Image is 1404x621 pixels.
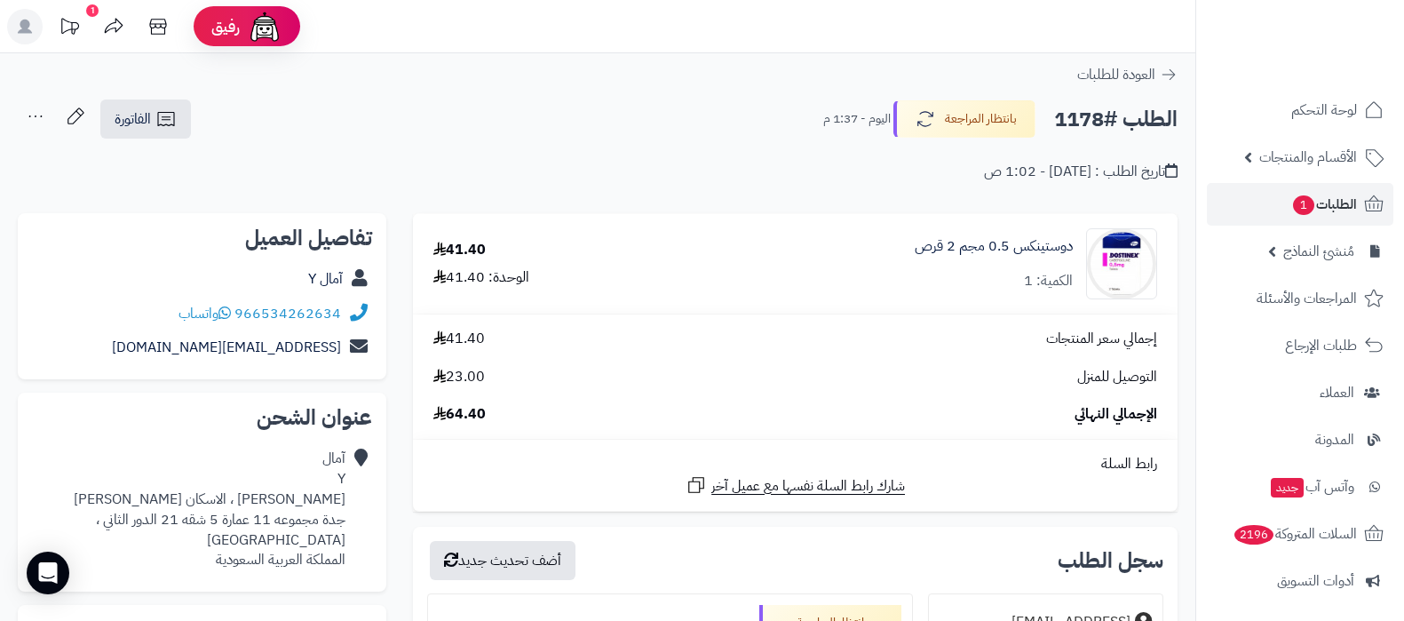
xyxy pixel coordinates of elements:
[915,236,1073,257] a: دوستينكس 0.5 مجم 2 قرص
[47,9,91,49] a: تحديثات المنصة
[1077,367,1157,387] span: التوصيل للمنزل
[1077,64,1178,85] a: العودة للطلبات
[711,476,905,497] span: شارك رابط السلة نفسها مع عميل آخر
[1207,277,1393,320] a: المراجعات والأسئلة
[1207,371,1393,414] a: العملاء
[1291,98,1357,123] span: لوحة التحكم
[1271,478,1304,498] span: جديد
[1292,195,1314,216] span: 1
[1315,427,1354,452] span: المدونة
[1058,550,1163,571] h3: سجل الطلب
[1207,513,1393,555] a: السلات المتروكة2196
[1277,569,1354,593] span: أدوات التسويق
[32,449,345,570] div: آمال Y [PERSON_NAME] ، الاسكان [PERSON_NAME] جدة مجموعه 11 عمارة 5 شقه 21 الدور الثاني ، [GEOGRAP...
[1054,101,1178,138] h2: الطلب #1178
[1291,192,1357,217] span: الطلبات
[433,267,529,288] div: الوحدة: 41.40
[1283,36,1387,74] img: logo-2.png
[433,404,486,425] span: 64.40
[984,162,1178,182] div: تاريخ الطلب : [DATE] - 1:02 ص
[115,108,151,130] span: الفاتورة
[100,100,191,139] a: الفاتورة
[1285,333,1357,358] span: طلبات الإرجاع
[433,329,485,349] span: 41.40
[420,454,1170,474] div: رابط السلة
[893,100,1035,138] button: بانتظار المراجعة
[1233,521,1357,546] span: السلات المتروكة
[211,16,240,37] span: رفيق
[1075,404,1157,425] span: الإجمالي النهائي
[32,227,372,249] h2: تفاصيل العميل
[1259,145,1357,170] span: الأقسام والمنتجات
[1207,560,1393,602] a: أدوات التسويق
[433,240,486,260] div: 41.40
[823,110,891,128] small: اليوم - 1:37 م
[1233,525,1274,545] span: 2196
[1320,380,1354,405] span: العملاء
[247,9,282,44] img: ai-face.png
[308,268,343,290] a: آمال Y
[686,474,905,497] a: شارك رابط السلة نفسها مع عميل آخر
[86,4,99,17] div: 1
[1207,89,1393,131] a: لوحة التحكم
[1207,183,1393,226] a: الطلبات1
[1283,239,1354,264] span: مُنشئ النماذج
[1257,286,1357,311] span: المراجعات والأسئلة
[1207,466,1393,508] a: وآتس آبجديد
[32,407,372,428] h2: عنوان الشحن
[1207,418,1393,461] a: المدونة
[1207,324,1393,367] a: طلبات الإرجاع
[112,337,341,358] a: [EMAIL_ADDRESS][DOMAIN_NAME]
[27,552,69,594] div: Open Intercom Messenger
[433,367,485,387] span: 23.00
[1077,64,1155,85] span: العودة للطلبات
[430,541,575,580] button: أضف تحديث جديد
[1269,474,1354,499] span: وآتس آب
[1046,329,1157,349] span: إجمالي سعر المنتجات
[234,303,341,324] a: 966534262634
[1024,271,1073,291] div: الكمية: 1
[1087,228,1156,299] img: 5389655cb4d2210c8f6d9da64de75fd4dcb3-90x90.jpg
[178,303,231,324] a: واتساب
